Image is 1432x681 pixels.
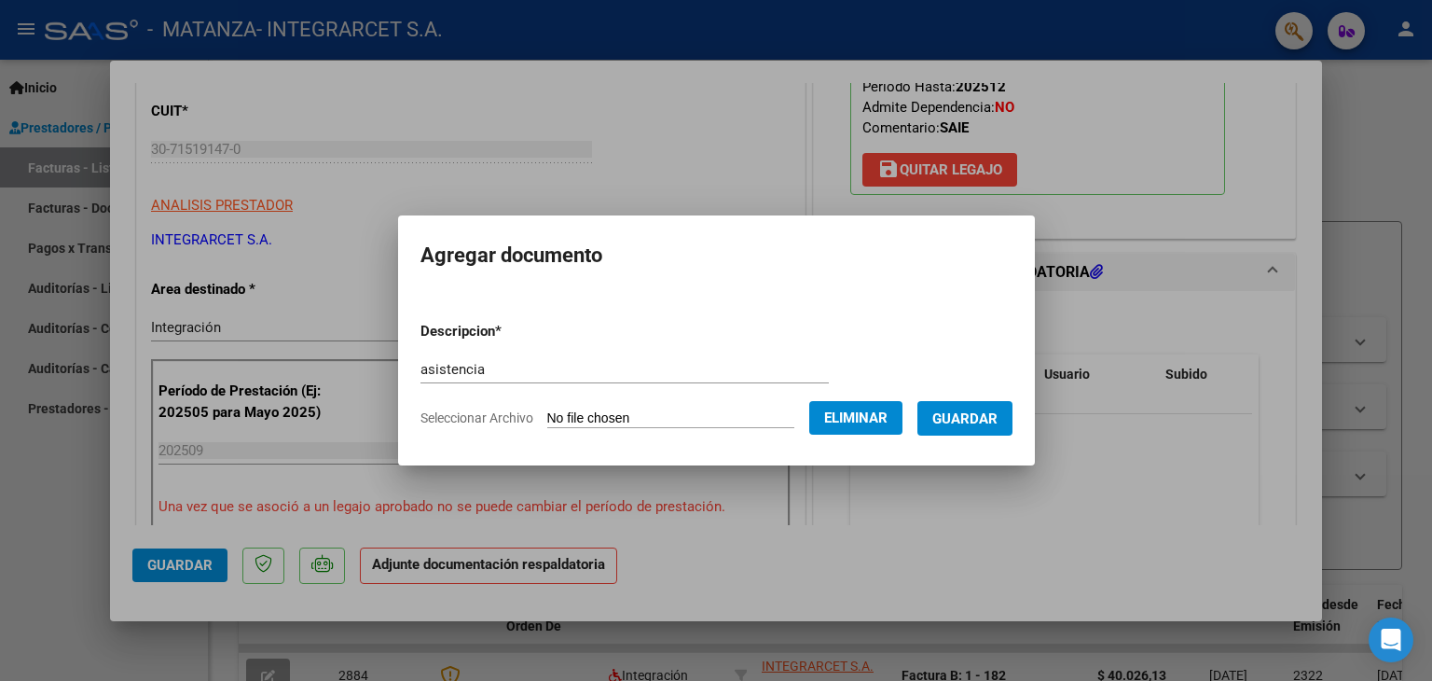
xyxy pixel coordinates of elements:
span: Guardar [932,410,998,427]
div: Open Intercom Messenger [1369,618,1413,662]
button: Eliminar [809,401,902,435]
button: Guardar [917,401,1012,436]
h2: Agregar documento [420,238,1012,273]
span: Seleccionar Archivo [420,410,533,425]
p: Descripcion [420,321,599,342]
span: Eliminar [824,410,888,426]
